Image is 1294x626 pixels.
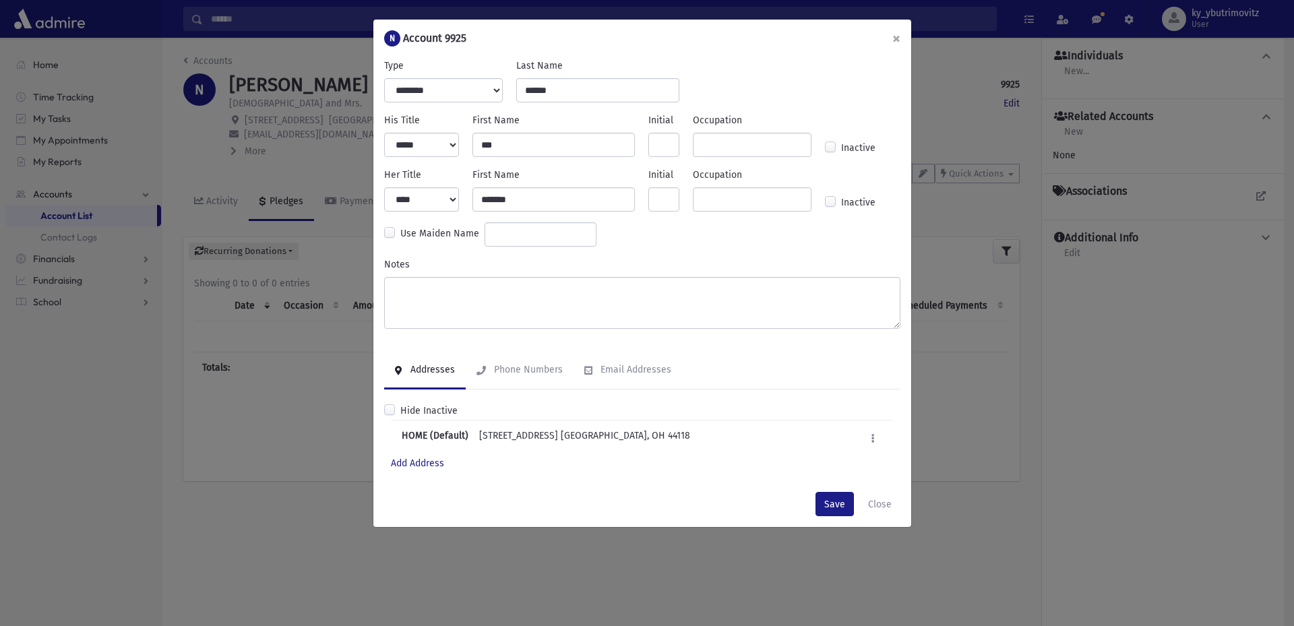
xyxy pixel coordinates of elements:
[574,352,682,389] a: Email Addresses
[648,113,673,127] label: Initial
[384,168,421,182] label: Her Title
[384,30,400,46] div: N
[472,113,520,127] label: First Name
[472,168,520,182] label: First Name
[882,20,911,57] button: ×
[859,492,900,516] button: Close
[384,257,410,272] label: Notes
[516,59,563,73] label: Last Name
[384,352,466,389] a: Addresses
[400,226,479,243] label: Use Maiden Name
[403,30,466,46] h6: Account 9925
[841,141,875,157] label: Inactive
[408,364,455,375] div: Addresses
[598,364,671,375] div: Email Addresses
[466,352,574,389] a: Phone Numbers
[400,404,458,418] label: Hide Inactive
[384,113,420,127] label: His Title
[384,59,404,73] label: Type
[841,195,875,212] label: Inactive
[402,429,468,448] b: HOME (Default)
[815,492,854,516] button: Save
[479,429,690,448] div: [STREET_ADDRESS] [GEOGRAPHIC_DATA], OH 44118
[648,168,673,182] label: Initial
[693,113,742,127] label: Occupation
[391,458,444,469] a: Add Address
[491,364,563,375] div: Phone Numbers
[693,168,742,182] label: Occupation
